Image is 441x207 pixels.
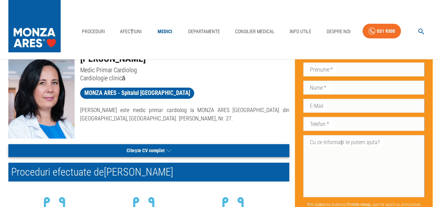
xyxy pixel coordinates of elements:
img: Dr. Alexandra Postu [8,51,75,139]
a: Info Utile [287,24,314,39]
button: Citește CV complet [8,144,289,157]
b: Trimite mesaj [347,202,371,207]
a: 031 9300 [363,24,401,39]
a: Medici [154,24,176,39]
a: Afecțiuni [117,24,144,39]
span: MONZA ARES - Spitalul [GEOGRAPHIC_DATA] [80,89,194,97]
a: Consilier Medical [232,24,277,39]
div: 031 9300 [377,27,395,36]
a: Proceduri [79,24,108,39]
a: MONZA ARES - Spitalul [GEOGRAPHIC_DATA] [80,88,194,99]
a: Departamente [185,24,223,39]
p: [PERSON_NAME] este medic primar cardiolog la MONZA ARES [GEOGRAPHIC_DATA] din [GEOGRAPHIC_DATA], ... [80,106,290,123]
a: Despre Noi [324,24,353,39]
p: Cardiologie clinică [80,74,290,82]
p: Medic Primar Cardiolog [80,66,290,74]
h2: Proceduri efectuate de [PERSON_NAME] [8,163,289,182]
